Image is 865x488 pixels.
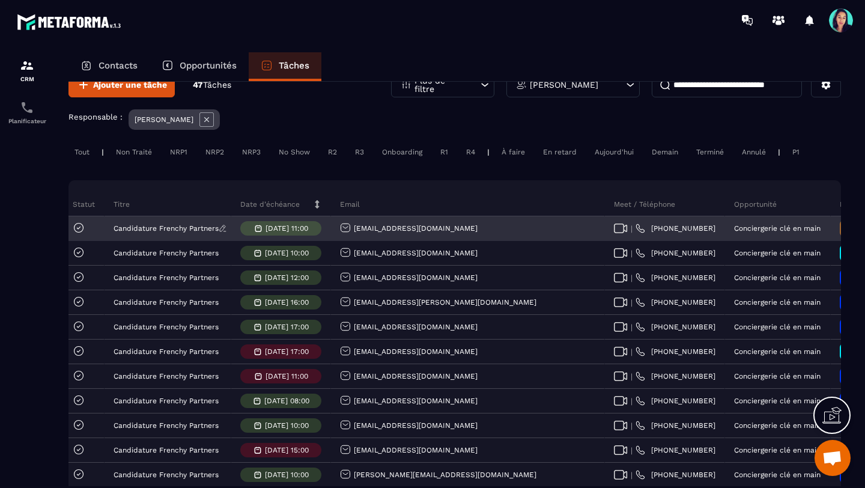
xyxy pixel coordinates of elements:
[589,145,640,159] div: Aujourd'hui
[114,446,219,454] p: Candidature Frenchy Partners
[3,76,51,82] p: CRM
[199,145,230,159] div: NRP2
[93,79,167,91] span: Ajouter une tâche
[460,145,481,159] div: R4
[20,100,34,115] img: scheduler
[265,323,309,331] p: [DATE] 17:00
[736,145,772,159] div: Annulé
[631,323,633,332] span: |
[135,115,193,124] p: [PERSON_NAME]
[3,91,51,133] a: schedulerschedulerPlanificateur
[487,148,490,156] p: |
[249,52,321,81] a: Tâches
[631,471,633,480] span: |
[414,76,467,93] p: Plus de filtre
[3,49,51,91] a: formationformationCRM
[114,298,219,307] p: Candidature Frenchy Partners
[786,145,806,159] div: P1
[636,445,715,455] a: [PHONE_NUMBER]
[636,421,715,430] a: [PHONE_NUMBER]
[631,224,633,233] span: |
[114,323,219,331] p: Candidature Frenchy Partners
[636,371,715,381] a: [PHONE_NUMBER]
[734,323,821,331] p: Conciergerie clé en main
[3,118,51,124] p: Planificateur
[778,148,780,156] p: |
[266,224,308,233] p: [DATE] 11:00
[636,224,715,233] a: [PHONE_NUMBER]
[20,58,34,73] img: formation
[340,200,360,209] p: Email
[631,421,633,430] span: |
[734,224,821,233] p: Conciergerie clé en main
[734,347,821,356] p: Conciergerie clé en main
[322,145,343,159] div: R2
[266,372,308,380] p: [DATE] 11:00
[646,145,684,159] div: Demain
[631,249,633,258] span: |
[815,440,851,476] div: Ouvrir le chat
[114,397,219,405] p: Candidature Frenchy Partners
[349,145,370,159] div: R3
[273,145,316,159] div: No Show
[530,81,598,89] p: [PERSON_NAME]
[114,273,219,282] p: Candidature Frenchy Partners
[236,145,267,159] div: NRP3
[180,60,237,71] p: Opportunités
[636,273,715,282] a: [PHONE_NUMBER]
[279,60,309,71] p: Tâches
[265,347,309,356] p: [DATE] 17:00
[114,224,219,233] p: Candidature Frenchy Partners
[631,347,633,356] span: |
[265,471,309,479] p: [DATE] 10:00
[690,145,730,159] div: Terminé
[203,80,231,90] span: Tâches
[99,60,138,71] p: Contacts
[734,273,821,282] p: Conciergerie clé en main
[631,273,633,282] span: |
[734,249,821,257] p: Conciergerie clé en main
[734,471,821,479] p: Conciergerie clé en main
[376,145,428,159] div: Onboarding
[193,79,231,91] p: 47
[734,397,821,405] p: Conciergerie clé en main
[265,273,309,282] p: [DATE] 12:00
[150,52,249,81] a: Opportunités
[614,200,675,209] p: Meet / Téléphone
[265,446,309,454] p: [DATE] 15:00
[68,52,150,81] a: Contacts
[164,145,193,159] div: NRP1
[631,446,633,455] span: |
[434,145,454,159] div: R1
[734,298,821,307] p: Conciergerie clé en main
[840,200,860,209] p: Phase
[631,397,633,406] span: |
[636,396,715,406] a: [PHONE_NUMBER]
[636,470,715,480] a: [PHONE_NUMBER]
[734,446,821,454] p: Conciergerie clé en main
[496,145,531,159] div: À faire
[68,112,123,121] p: Responsable :
[734,200,777,209] p: Opportunité
[114,347,219,356] p: Candidature Frenchy Partners
[631,298,633,307] span: |
[631,372,633,381] span: |
[114,421,219,430] p: Candidature Frenchy Partners
[240,200,300,209] p: Date d’échéance
[734,372,821,380] p: Conciergerie clé en main
[636,297,715,307] a: [PHONE_NUMBER]
[17,11,125,33] img: logo
[68,72,175,97] button: Ajouter une tâche
[265,421,309,430] p: [DATE] 10:00
[636,248,715,258] a: [PHONE_NUMBER]
[114,471,219,479] p: Candidature Frenchy Partners
[49,200,95,209] p: Statut
[68,145,96,159] div: Tout
[734,421,821,430] p: Conciergerie clé en main
[636,322,715,332] a: [PHONE_NUMBER]
[537,145,583,159] div: En retard
[114,200,130,209] p: Titre
[114,372,219,380] p: Candidature Frenchy Partners
[265,298,309,307] p: [DATE] 16:00
[114,249,219,257] p: Candidature Frenchy Partners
